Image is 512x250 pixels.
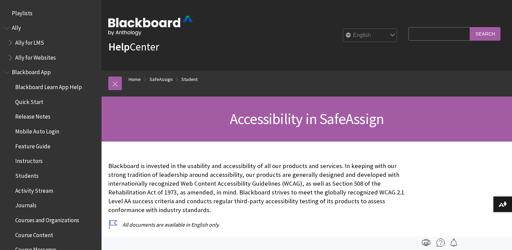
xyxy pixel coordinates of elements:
[108,16,193,36] img: Blackboard by Anthology
[108,162,405,215] p: Blackboard is invested in the usability and accessibility of all our products and services. In ke...
[230,109,384,128] span: Accessibility in SafeAssign
[4,22,97,63] nav: Book outline for Anthology Ally Help
[15,126,59,135] span: Mobile Auto Login
[422,238,430,247] img: Print
[12,22,21,32] span: Ally
[108,221,405,228] p: All documents are available in English only.
[129,75,141,84] a: Home
[181,75,198,84] a: Student
[15,185,53,194] span: Activity Stream
[15,141,50,150] span: Feature Guide
[15,96,43,105] span: Quick Start
[4,7,97,19] nav: Book outline for Playlists
[15,37,44,46] span: Ally for LMS
[12,67,51,76] span: Blackboard App
[15,214,79,224] span: Courses and Organizations
[470,27,500,40] input: Search
[150,75,173,84] a: SafeAssign
[343,29,397,42] select: Site Language Selector
[15,200,37,209] span: Journals
[15,81,82,90] span: Blackboard Learn App Help
[108,40,130,54] strong: Help
[15,155,43,165] span: Instructors
[15,170,39,179] span: Students
[15,52,56,61] span: Ally for Websites
[15,229,53,238] span: Course Content
[12,7,32,17] span: Playlists
[15,111,50,120] span: Release Notes
[450,238,458,247] img: Follow this page
[437,238,445,247] img: More help
[108,40,159,54] a: HelpCenter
